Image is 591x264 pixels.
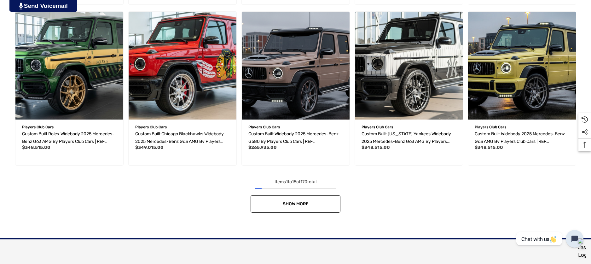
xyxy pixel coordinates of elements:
[22,130,117,145] a: Custom Built Rolex Widebody 2025 Mercedes-Benz G63 AMG by Players Club Cars | REF G63A0819202501,...
[135,123,230,131] p: Players Club Cars
[15,12,123,120] img: Custom Built Rolex Widebody 2025 Mercedes-Benz G63 AMG by Players Club Cars | REF G63A0819202501
[286,179,288,185] span: 1
[362,145,390,150] span: $348,515.00
[22,123,117,131] p: Players Club Cars
[251,195,340,213] a: Show More
[292,179,296,185] span: 15
[475,123,569,131] p: Players Club Cars
[362,130,456,145] a: Custom Built New York Yankees Widebody 2025 Mercedes-Benz G63 AMG by Players Club Cars | REF G63A...
[468,12,576,120] a: Custom Built Widebody 2025 Mercedes-Benz G63 AMG by Players Club Cars | REF G63A0818202506,$348,5...
[248,130,343,145] a: Custom Built Widebody 2025 Mercedes-Benz G580 by Players Club Cars | REF G5800818202503,$265,935.00
[13,178,578,186] div: Items to of total
[248,131,339,152] span: Custom Built Widebody 2025 Mercedes-Benz G580 by Players Club Cars | REF G5800818202503
[19,3,23,9] img: PjwhLS0gR2VuZXJhdG9yOiBHcmF2aXQuaW8gLS0+PHN2ZyB4bWxucz0iaHR0cDovL3d3dy53My5vcmcvMjAwMC9zdmciIHhtb...
[582,129,588,135] svg: Social Media
[135,131,224,152] span: Custom Built Chicago Blackhawks Widebody 2025 Mercedes-Benz G63 AMG by Players Club Cars | REF G6...
[468,12,576,120] img: Custom Built Widebody 2025 Mercedes-Benz G63 AMG by Players Club Cars | REF G63A0818202506
[22,131,114,152] span: Custom Built Rolex Widebody 2025 Mercedes-Benz G63 AMG by Players Club Cars | REF G63A0819202501
[129,12,236,120] img: Custom Built Chicago Blackhawks Widebody 2025 Mercedes-Benz G63 AMG by Players Club Cars | REF G6...
[283,201,309,207] span: Show More
[242,12,350,120] a: Custom Built Widebody 2025 Mercedes-Benz G580 by Players Club Cars | REF G5800818202503,$265,935.00
[362,131,451,152] span: Custom Built [US_STATE] Yankees Widebody 2025 Mercedes-Benz G63 AMG by Players Club Cars | REF G6...
[248,145,277,150] span: $265,935.00
[15,12,123,120] a: Custom Built Rolex Widebody 2025 Mercedes-Benz G63 AMG by Players Club Cars | REF G63A0819202501,...
[355,12,463,120] img: Custom Built New York Yankees Widebody 2025 Mercedes-Benz G63 AMG by Players Club Cars | REF G63A...
[135,145,164,150] span: $349,015.00
[362,123,456,131] p: Players Club Cars
[248,123,343,131] p: Players Club Cars
[242,12,350,120] img: Custom Built Widebody 2025 Mercedes-Benz G580 by Players Club Cars | REF G5800818202503
[582,116,588,123] svg: Recently Viewed
[475,145,503,150] span: $348,515.00
[475,130,569,145] a: Custom Built Widebody 2025 Mercedes-Benz G63 AMG by Players Club Cars | REF G63A0818202506,$348,5...
[578,142,591,148] svg: Top
[475,131,565,152] span: Custom Built Widebody 2025 Mercedes-Benz G63 AMG by Players Club Cars | REF G63A0818202506
[300,179,307,185] span: 170
[13,178,578,213] nav: pagination
[22,145,50,150] span: $348,515.00
[135,130,230,145] a: Custom Built Chicago Blackhawks Widebody 2025 Mercedes-Benz G63 AMG by Players Club Cars | REF G6...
